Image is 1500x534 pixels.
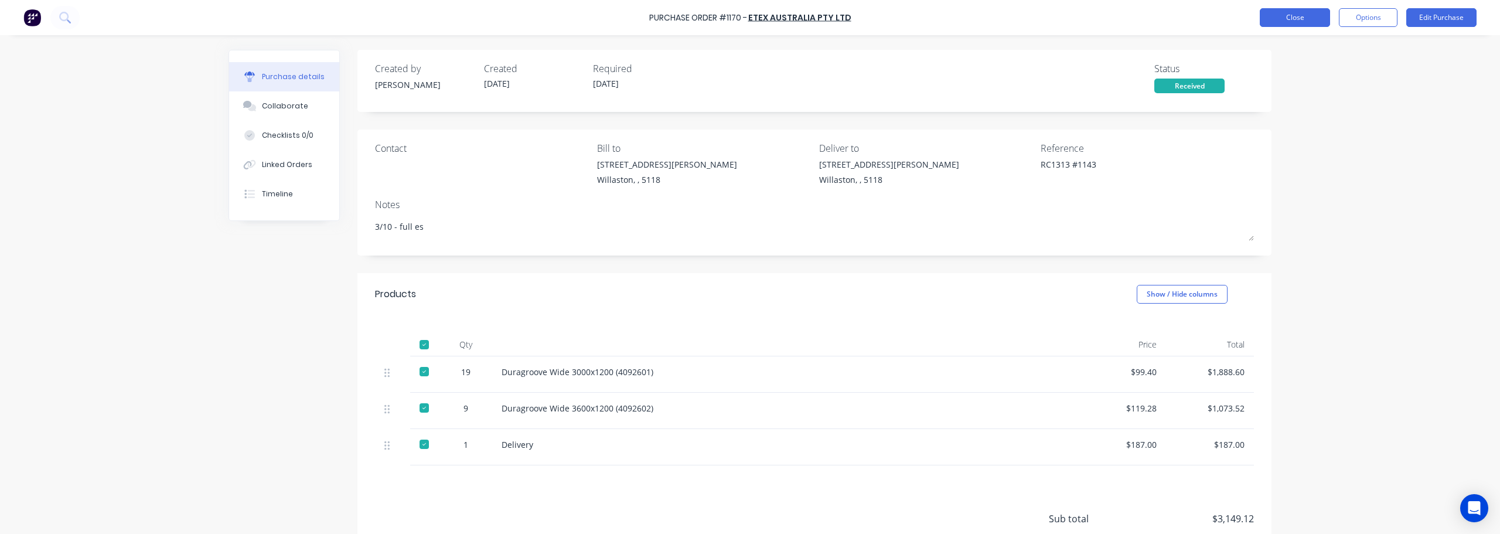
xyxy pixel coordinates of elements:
div: 19 [449,366,483,378]
button: Close [1260,8,1330,27]
button: Linked Orders [229,150,339,179]
button: Edit Purchase [1406,8,1477,27]
div: Qty [439,333,492,356]
div: Checklists 0/0 [262,130,313,141]
div: Willaston, , 5118 [819,174,959,186]
div: Willaston, , 5118 [597,174,737,186]
button: Show / Hide columns [1137,285,1228,304]
div: $1,888.60 [1175,366,1245,378]
div: Total [1166,333,1254,356]
div: $187.00 [1087,438,1157,451]
div: Collaborate [262,101,308,111]
div: Required [593,62,693,76]
button: Options [1339,8,1397,27]
button: Timeline [229,179,339,209]
div: Notes [375,198,1254,212]
span: Sub total [1049,512,1137,526]
div: Price [1078,333,1166,356]
div: $1,073.52 [1175,402,1245,414]
div: Status [1154,62,1254,76]
div: Created [484,62,584,76]
div: Bill to [597,141,810,155]
div: Open Intercom Messenger [1460,494,1488,522]
div: Duragroove Wide 3600x1200 (4092602) [502,402,1069,414]
a: Etex Australia Pty Ltd [748,12,851,23]
button: Checklists 0/0 [229,121,339,150]
textarea: 3/10 - full es [375,215,1254,241]
div: Products [375,287,416,301]
div: Received [1154,79,1225,93]
div: [STREET_ADDRESS][PERSON_NAME] [597,158,737,171]
button: Purchase details [229,62,339,91]
div: Purchase Order #1170 - [649,12,747,24]
img: Factory [23,9,41,26]
div: Linked Orders [262,159,312,170]
div: [PERSON_NAME] [375,79,475,91]
div: Timeline [262,189,293,199]
div: Deliver to [819,141,1032,155]
div: $187.00 [1175,438,1245,451]
textarea: RC1313 #1143 [1041,158,1187,185]
div: Delivery [502,438,1069,451]
div: $99.40 [1087,366,1157,378]
div: Duragroove Wide 3000x1200 (4092601) [502,366,1069,378]
div: Purchase details [262,72,325,82]
div: Created by [375,62,475,76]
div: Reference [1041,141,1254,155]
div: 9 [449,402,483,414]
div: 1 [449,438,483,451]
div: $119.28 [1087,402,1157,414]
div: [STREET_ADDRESS][PERSON_NAME] [819,158,959,171]
span: $3,149.12 [1137,512,1254,526]
div: Contact [375,141,588,155]
button: Collaborate [229,91,339,121]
